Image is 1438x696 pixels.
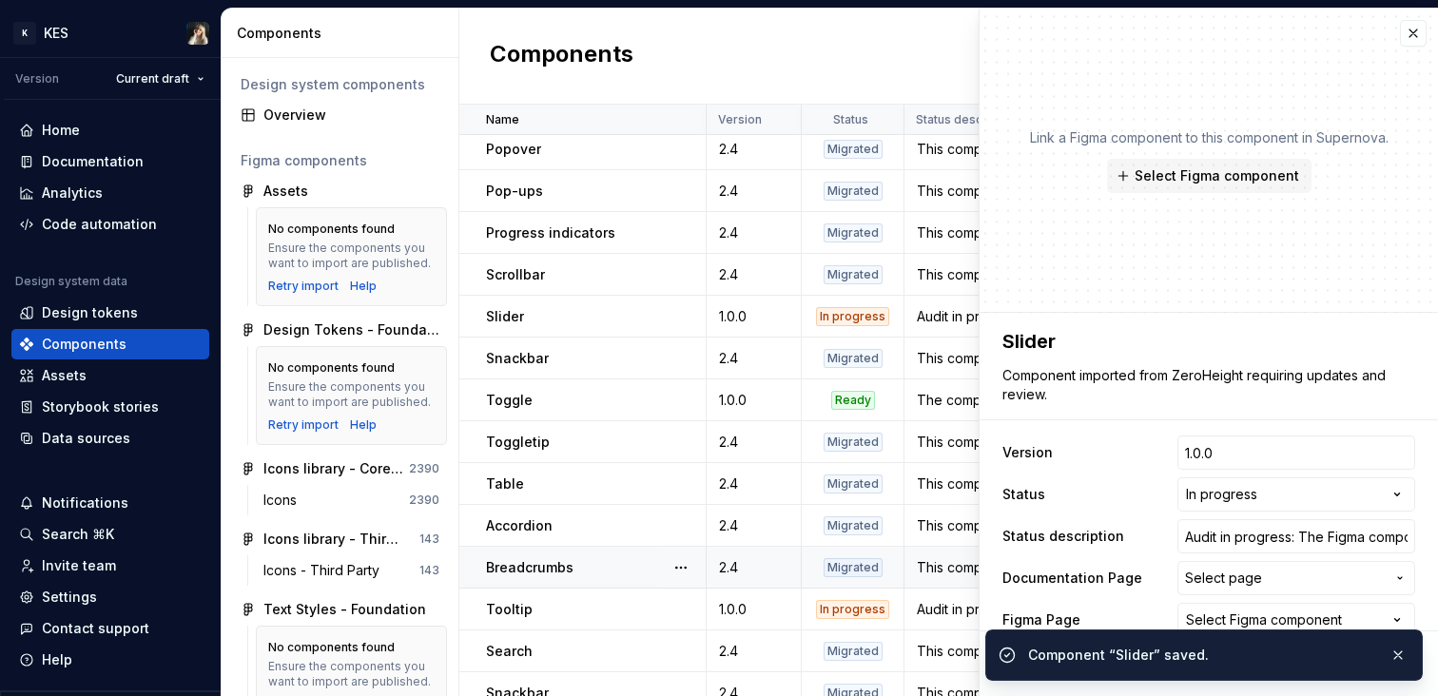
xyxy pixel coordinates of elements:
[233,176,447,206] a: Assets
[256,555,447,586] a: Icons - Third Party143
[708,182,800,201] div: 2.4
[233,524,447,554] a: Icons library - Third Party Icons143
[15,274,127,289] div: Design system data
[241,75,439,94] div: Design system components
[905,307,1328,326] div: Audit in progress: The Figma component and its Supernova documentation are undergoing a quality r...
[816,600,889,619] div: In progress
[42,152,144,171] div: Documentation
[824,265,883,284] div: Migrated
[824,474,883,493] div: Migrated
[42,366,87,385] div: Assets
[268,379,435,410] div: Ensure the components you want to import are published.
[263,600,426,619] div: Text Styles - Foundation
[708,265,800,284] div: 2.4
[42,121,80,140] div: Home
[42,184,103,203] div: Analytics
[708,433,800,452] div: 2.4
[718,112,762,127] p: Version
[486,182,543,201] p: Pop-ups
[833,112,868,127] p: Status
[486,140,541,159] p: Popover
[233,315,447,345] a: Design Tokens - Foundation
[490,39,633,73] h2: Components
[816,307,889,326] div: In progress
[708,307,800,326] div: 1.0.0
[905,265,1328,284] div: This component has been migrated from Zeroheight.
[42,335,126,354] div: Components
[824,642,883,661] div: Migrated
[1185,569,1262,588] span: Select page
[42,215,157,234] div: Code automation
[237,24,451,43] div: Components
[1002,569,1142,588] label: Documentation Page
[1177,561,1415,595] button: Select page
[11,613,209,644] button: Contact support
[11,551,209,581] a: Invite team
[1002,485,1045,504] label: Status
[42,556,116,575] div: Invite team
[824,433,883,452] div: Migrated
[11,645,209,675] button: Help
[999,362,1411,408] textarea: Component imported from ZeroHeight requiring updates and review.
[486,600,533,619] p: Tooltip
[11,209,209,240] a: Code automation
[486,112,519,127] p: Name
[419,563,439,578] div: 143
[263,561,387,580] div: Icons - Third Party
[268,640,395,655] div: No components found
[905,223,1328,242] div: This component has been migrated from Zeroheight.
[350,279,377,294] a: Help
[44,24,68,43] div: KES
[824,182,883,201] div: Migrated
[13,22,36,45] div: K
[11,488,209,518] button: Notifications
[233,100,447,130] a: Overview
[1177,435,1415,470] input: Empty
[241,151,439,170] div: Figma components
[419,532,439,547] div: 143
[708,140,800,159] div: 2.4
[11,423,209,454] a: Data sources
[1107,159,1312,193] button: Select Figma component
[42,303,138,322] div: Design tokens
[1177,519,1415,553] input: Empty
[11,298,209,328] a: Design tokens
[708,600,800,619] div: 1.0.0
[824,558,883,577] div: Migrated
[268,659,435,689] div: Ensure the components you want to import are published.
[107,66,213,92] button: Current draft
[256,485,447,515] a: Icons2390
[1177,603,1415,637] button: Select Figma component
[486,558,573,577] p: Breadcrumbs
[824,140,883,159] div: Migrated
[268,417,339,433] button: Retry import
[708,391,800,410] div: 1.0.0
[268,222,395,237] div: No components found
[999,324,1411,358] textarea: Slider
[905,600,1328,619] div: Audit in progress: The Figma component and its Supernova documentation are undergoing a quality r...
[11,329,209,359] a: Components
[233,454,447,484] a: Icons library - Core Icons2390
[905,642,1328,661] div: This component has been migrated from Zeroheight.
[11,178,209,208] a: Analytics
[42,429,130,448] div: Data sources
[824,223,883,242] div: Migrated
[350,417,377,433] div: Help
[486,265,545,284] p: Scrollbar
[486,516,553,535] p: Accordion
[11,115,209,145] a: Home
[11,360,209,391] a: Assets
[233,594,447,625] a: Text Styles - Foundation
[1002,527,1124,546] label: Status description
[831,391,875,410] div: Ready
[263,491,304,510] div: Icons
[1028,646,1374,665] div: Component “Slider” saved.
[486,223,615,242] p: Progress indicators
[905,558,1328,577] div: This component has been migrated from Zeroheight.
[263,530,405,549] div: Icons library - Third Party Icons
[905,474,1328,493] div: This component has been migrated from Zeroheight.
[905,349,1328,368] div: This component has been implemented in PMC.
[42,397,159,416] div: Storybook stories
[708,558,800,577] div: 2.4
